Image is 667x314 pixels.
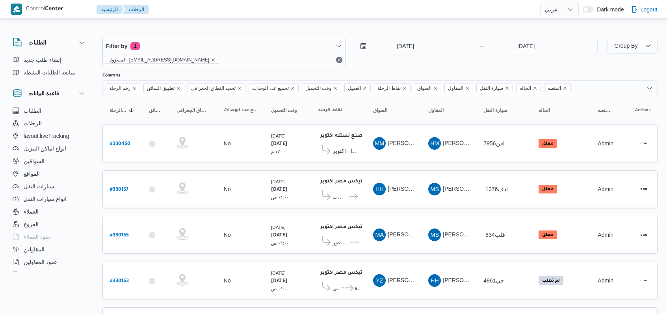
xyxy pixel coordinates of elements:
span: انواع سيارات النقل [24,194,67,204]
span: 834قلب [485,232,505,238]
button: Actions [637,137,650,150]
b: اجيليتى لوجيستيكس مصر اكتوبر [320,270,396,276]
span: المقاولين [24,245,45,254]
span: وقت التحميل [305,84,331,93]
span: السواق [417,84,431,93]
span: الطلبات [24,106,41,115]
b: # 330157 [110,187,128,193]
span: الرحلات [24,119,42,128]
button: انواع اماكن التنزيل [9,142,90,155]
span: العميل [344,84,371,92]
span: MS [431,229,439,241]
b: Center [45,6,63,13]
span: MA [375,229,384,241]
span: Actions [635,107,650,113]
div: Yasr Zain Jmuaah Mahmood [373,274,386,287]
div: قاعدة البيانات [6,104,93,275]
span: [PERSON_NAME] [DATE][PERSON_NAME] [388,277,497,283]
small: [DATE] [271,270,286,275]
span: عقود المقاولين [24,257,57,267]
div: No [224,186,231,193]
button: الرحلات [9,117,90,130]
h3: قاعدة البيانات [28,89,59,98]
span: السواق [373,107,387,113]
b: معلق [542,233,554,238]
span: كارفور العاصمة الجديدة [355,283,359,293]
button: رقم الرحلةSorted in descending order [106,104,138,117]
button: Remove سيارة النقل from selection in this group [505,86,509,91]
span: [PERSON_NAME] [PERSON_NAME] [PERSON_NAME] [443,231,582,238]
span: عقود العملاء [24,232,51,242]
span: سيارات النقل [24,182,54,191]
button: Actions [637,274,650,287]
button: Remove المقاول from selection in this group [465,86,470,91]
span: المسؤول: mostafa.elrouby@illa.com.eg [105,56,219,64]
button: الطلبات [9,104,90,117]
b: مصنع نستله اكتوبر [320,133,366,139]
span: Logout [641,5,658,14]
span: Group By [614,43,637,49]
span: المسؤول: [EMAIL_ADDRESS][DOMAIN_NAME] [108,56,209,63]
span: المقاول [448,84,463,93]
button: Actions [637,229,650,241]
b: معلق [542,141,554,146]
button: سيارات النقل [9,180,90,193]
div: No [224,277,231,284]
span: نقاط الرحلة [374,84,410,92]
span: جي4961 [483,277,504,284]
span: Admin [598,232,613,238]
small: ٠١:٠٠ ص [271,240,289,245]
button: Logout [628,2,661,17]
button: انواع سيارات النقل [9,193,90,205]
span: [PERSON_NAME] [PERSON_NAME] [388,186,480,192]
span: تطبيق السائق [147,84,174,93]
small: [DATE] [271,133,286,138]
span: [PERSON_NAME] [388,231,433,238]
button: العملاء [9,205,90,218]
div: الطلبات [6,54,93,82]
span: HM [430,137,439,150]
button: عقود العملاء [9,230,90,243]
span: MM [375,137,384,150]
button: Remove المنصه from selection in this group [563,86,567,91]
span: إنشاء طلب جديد [24,55,61,65]
button: Remove تطبيق السائق from selection in this group [176,86,181,91]
button: الطلبات [13,38,87,47]
button: تحديد النطاق الجغرافى [173,104,213,117]
span: معلق [539,230,557,239]
span: تجميع عدد الوحدات [224,107,257,113]
span: متابعة الطلبات النشطة [24,68,75,77]
div: Hana Mjada Rais Ahmad [428,137,441,150]
span: تطبيق السائق [143,84,184,92]
span: Admin [598,186,613,192]
button: السواق [370,104,417,117]
span: [PERSON_NAME] جمعه [443,277,502,283]
button: Remove السواق from selection in this group [433,86,438,91]
span: الفروع [24,219,39,229]
button: Remove وقت التحميل from selection in this group [333,86,338,91]
span: شركة ناسيتا - اكتوبر [333,146,359,156]
button: السواقين [9,155,90,167]
span: تجميع عدد الوحدات [249,84,299,92]
div: Hada Hassan Hassan Muhammad Yousf [373,183,386,195]
button: متابعة الطلبات النشطة [9,66,90,79]
a: #330155 [110,230,129,240]
span: الحاله [539,107,550,113]
span: رقم الرحلة [109,84,130,93]
span: سيارة النقل [476,84,513,92]
span: YZ [376,274,383,287]
div: → [479,43,485,49]
span: تجميع عدد الوحدات [252,84,289,93]
div: No [224,231,231,238]
span: اقن7956 [483,140,504,147]
button: اجهزة التليفون [9,268,90,281]
small: [DATE] [271,225,286,230]
div: No [224,140,231,147]
button: Remove [334,55,344,65]
b: اجيليتى لوجيستيكس مصر اكتوبر [320,225,396,230]
a: #330153 [110,275,129,286]
span: Dark mode [594,6,624,13]
b: # 330450 [110,141,130,147]
div: Muhammad Marawan Diab [373,137,386,150]
div: Muhammad Slah Abad Alhada Abad Alhamaid [428,183,441,195]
